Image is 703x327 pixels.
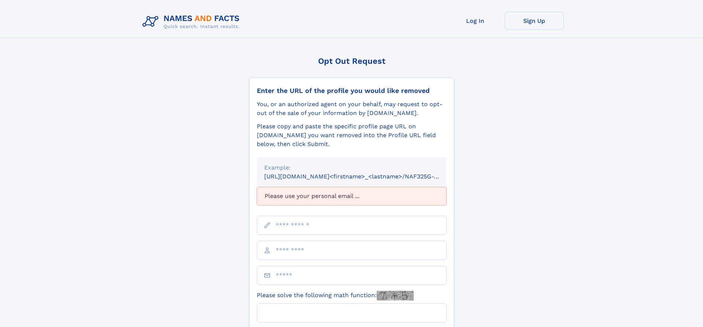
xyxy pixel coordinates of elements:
small: [URL][DOMAIN_NAME]<firstname>_<lastname>/NAF325G-xxxxxxxx [264,173,461,180]
div: Example: [264,163,439,172]
div: Opt Out Request [249,56,454,66]
a: Log In [446,12,505,30]
div: Please use your personal email ... [257,187,447,205]
div: Enter the URL of the profile you would like removed [257,87,447,95]
label: Please solve the following math function: [257,291,414,300]
a: Sign Up [505,12,564,30]
img: Logo Names and Facts [139,12,246,32]
div: You, or an authorized agent on your behalf, may request to opt-out of the sale of your informatio... [257,100,447,118]
div: Please copy and paste the specific profile page URL on [DOMAIN_NAME] you want removed into the Pr... [257,122,447,149]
